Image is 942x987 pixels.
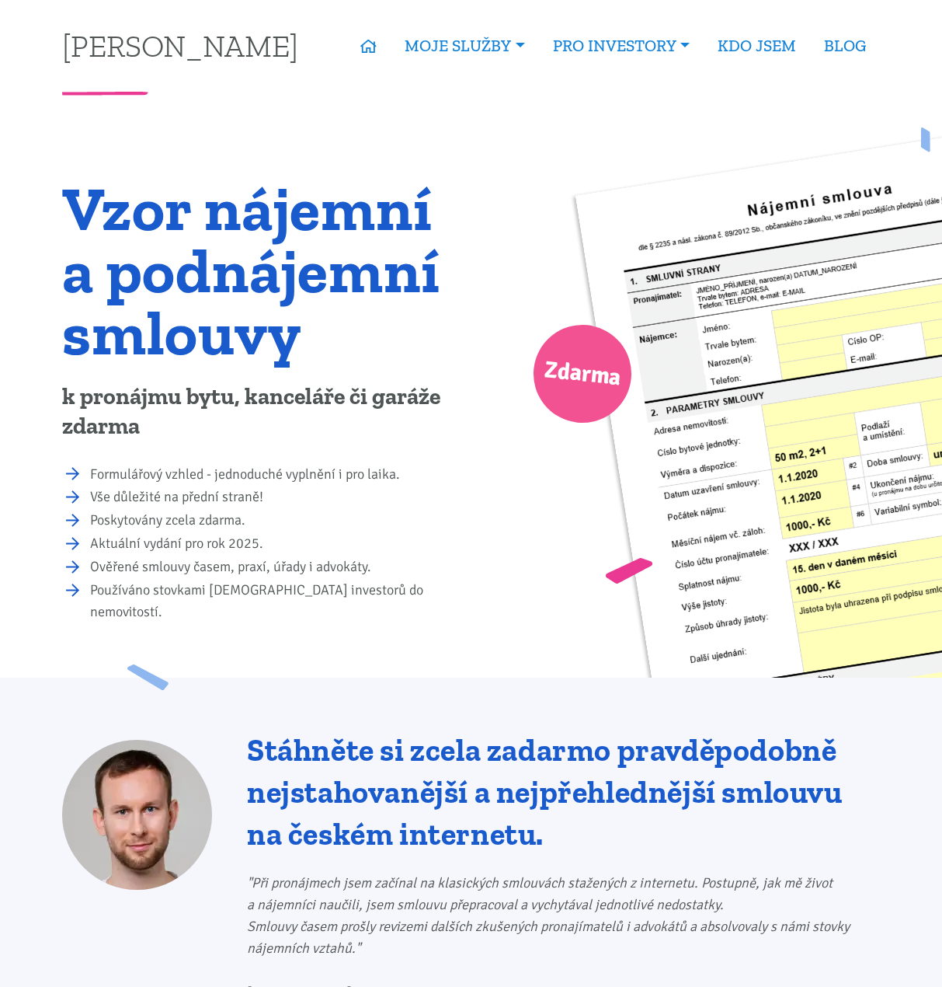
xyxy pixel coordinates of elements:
li: Používáno stovkami [DEMOGRAPHIC_DATA] investorů do nemovitostí. [90,580,461,623]
span: Zdarma [542,350,623,399]
li: Aktuální vydání pro rok 2025. [90,533,461,555]
h2: Stáhněte si zcela zadarmo pravděpodobně nejstahovanější a nejpřehlednější smlouvu na českém inter... [247,729,880,855]
a: MOJE SLUŽBY [391,28,538,64]
a: PRO INVESTORY [539,28,704,64]
img: Tomáš Kučera [62,740,212,890]
p: k pronájmu bytu, kanceláře či garáže zdarma [62,382,461,441]
a: [PERSON_NAME] [62,30,298,61]
li: Formulářový vzhled - jednoduché vyplnění i pro laika. [90,464,461,486]
a: KDO JSEM [704,28,810,64]
i: "Při pronájmech jsem začínal na klasických smlouvách stažených z internetu. Postupně, jak mě živo... [247,874,850,957]
li: Ověřené smlouvy časem, praxí, úřady i advokáty. [90,556,461,578]
h1: Vzor nájemní a podnájemní smlouvy [62,177,461,364]
li: Poskytovány zcela zdarma. [90,510,461,532]
li: Vše důležité na přední straně! [90,487,461,508]
a: BLOG [810,28,880,64]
